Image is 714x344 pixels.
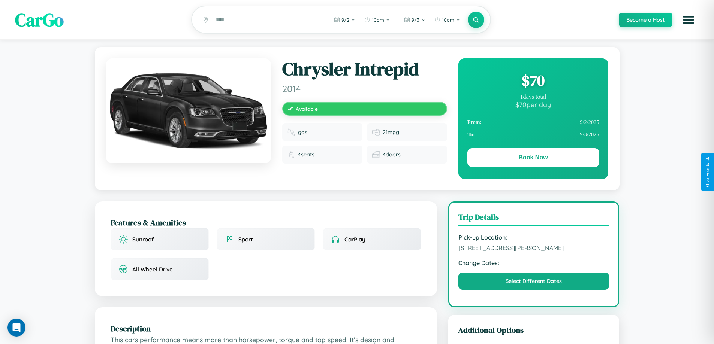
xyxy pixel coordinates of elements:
[383,151,401,158] span: 4 doors
[282,58,447,80] h1: Chrysler Intrepid
[287,151,295,158] img: Seats
[678,9,699,30] button: Open menu
[467,131,475,138] strong: To:
[282,83,447,94] span: 2014
[7,319,25,337] div: Open Intercom Messenger
[298,129,307,136] span: gas
[372,128,380,136] img: Fuel efficiency
[431,14,464,26] button: 10am
[111,217,421,228] h2: Features & Amenities
[458,259,609,267] strong: Change Dates:
[458,325,610,335] h3: Additional Options
[400,14,429,26] button: 9/3
[467,100,599,109] div: $ 70 per day
[383,129,399,136] span: 21 mpg
[287,128,295,136] img: Fuel type
[238,236,253,243] span: Sport
[361,14,394,26] button: 10am
[132,266,173,273] span: All Wheel Drive
[341,17,349,23] span: 9 / 2
[111,323,421,334] h2: Description
[372,17,384,23] span: 10am
[467,128,599,141] div: 9 / 3 / 2025
[467,148,599,167] button: Book Now
[467,119,482,125] strong: From:
[298,151,314,158] span: 4 seats
[705,157,710,187] div: Give Feedback
[330,14,359,26] button: 9/2
[467,116,599,128] div: 9 / 2 / 2025
[458,273,609,290] button: Select Different Dates
[458,211,609,226] h3: Trip Details
[619,13,672,27] button: Become a Host
[296,106,318,112] span: Available
[412,17,419,23] span: 9 / 3
[344,236,365,243] span: CarPlay
[106,58,271,163] img: Chrysler Intrepid 2014
[372,151,380,158] img: Doors
[467,94,599,100] div: 1 days total
[467,70,599,91] div: $ 70
[15,7,64,32] span: CarGo
[458,234,609,241] strong: Pick-up Location:
[458,244,609,252] span: [STREET_ADDRESS][PERSON_NAME]
[442,17,454,23] span: 10am
[132,236,154,243] span: Sunroof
